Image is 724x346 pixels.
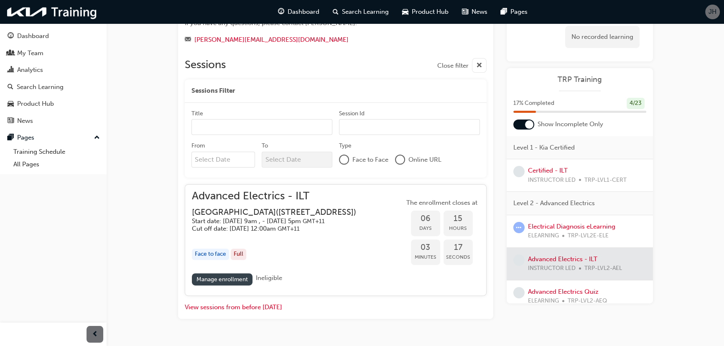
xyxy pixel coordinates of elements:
[342,7,389,17] span: Search Learning
[3,46,103,61] a: My Team
[185,36,191,44] span: email-icon
[17,48,43,58] div: My Team
[333,7,339,17] span: search-icon
[513,166,525,177] span: learningRecordVerb_NONE-icon
[472,7,487,17] span: News
[408,155,441,165] span: Online URL
[3,96,103,112] a: Product Hub
[92,329,98,340] span: prev-icon
[17,99,54,109] div: Product Hub
[8,66,14,74] span: chart-icon
[326,3,395,20] a: search-iconSearch Learning
[191,109,203,118] div: Title
[3,113,103,129] a: News
[705,5,720,19] button: JH
[3,130,103,145] button: Pages
[513,99,554,108] span: 17 % Completed
[17,133,34,142] div: Pages
[192,217,356,225] h5: Start date: [DATE] 9am , - [DATE] 5pm
[528,167,568,174] a: Certified - ILT
[192,225,356,233] h5: Cut off date: [DATE] 12:00am
[191,86,235,96] span: Sessions Filter
[411,243,440,252] span: 03
[191,119,332,135] input: Title
[339,109,365,118] div: Session Id
[17,31,49,41] div: Dashboard
[513,254,525,266] span: learningRecordVerb_NONE-icon
[278,7,284,17] span: guage-icon
[528,288,599,295] a: Advanced Electrics Quiz
[402,7,408,17] span: car-icon
[3,79,103,95] a: Search Learning
[8,33,14,40] span: guage-icon
[709,7,716,17] span: JH
[288,7,319,17] span: Dashboard
[352,155,388,165] span: Face to Face
[185,58,226,73] h2: Sessions
[262,152,332,168] input: To
[513,143,575,153] span: Level 1 - Kia Certified
[8,134,14,142] span: pages-icon
[271,3,326,20] a: guage-iconDashboard
[231,249,246,260] div: Full
[8,84,13,91] span: search-icon
[528,176,576,185] span: INSTRUCTOR LED
[17,116,33,126] div: News
[303,218,325,225] span: Australian Eastern Daylight Time GMT+11
[339,142,352,150] div: Type
[444,214,473,224] span: 15
[8,50,14,57] span: people-icon
[510,7,528,17] span: Pages
[444,252,473,262] span: Seconds
[437,58,487,73] button: Close filter
[455,3,494,20] a: news-iconNews
[256,274,282,282] span: Ineligible
[444,243,473,252] span: 17
[3,28,103,44] a: Dashboard
[17,82,64,92] div: Search Learning
[565,26,640,48] div: No recorded learning
[528,231,559,241] span: ELEARNING
[411,224,440,233] span: Days
[528,296,559,306] span: ELEARNING
[476,61,482,71] span: cross-icon
[395,3,455,20] a: car-iconProduct Hub
[568,231,609,241] span: TRP-LVL2E-ELE
[444,224,473,233] span: Hours
[191,142,205,150] div: From
[513,75,646,84] a: TRP Training
[584,176,627,185] span: TRP-LVL1-CERT
[3,27,103,130] button: DashboardMy TeamAnalyticsSearch LearningProduct HubNews
[339,119,480,135] input: Session Id
[94,132,100,143] span: up-icon
[412,7,449,17] span: Product Hub
[568,296,607,306] span: TRP-LVL2-AEQ
[8,117,14,125] span: news-icon
[192,191,479,289] button: Advanced Electrics - ILT[GEOGRAPHIC_DATA]([STREET_ADDRESS])Start date: [DATE] 9am , - [DATE] 5pm ...
[192,191,370,201] span: Advanced Electrics - ILT
[411,252,440,262] span: Minutes
[437,61,469,71] span: Close filter
[4,3,100,20] img: kia-training
[538,120,603,129] span: Show Incomplete Only
[404,198,479,208] span: The enrollment closes at
[513,222,525,233] span: learningRecordVerb_ATTEMPT-icon
[513,198,595,208] span: Level 2 - Advanced Electrics
[194,36,349,43] a: [PERSON_NAME][EMAIL_ADDRESS][DOMAIN_NAME]
[528,223,615,230] a: Electrical Diagnosis eLearning
[192,249,229,260] div: Face to face
[191,152,255,168] input: From
[278,225,300,232] span: Australian Eastern Daylight Time GMT+11
[10,145,103,158] a: Training Schedule
[8,100,14,108] span: car-icon
[411,214,440,224] span: 06
[627,98,645,109] div: 4 / 23
[501,7,507,17] span: pages-icon
[185,303,282,312] button: View sessions from before [DATE]
[192,207,356,217] h3: [GEOGRAPHIC_DATA] ( [STREET_ADDRESS] )
[10,158,103,171] a: All Pages
[462,7,468,17] span: news-icon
